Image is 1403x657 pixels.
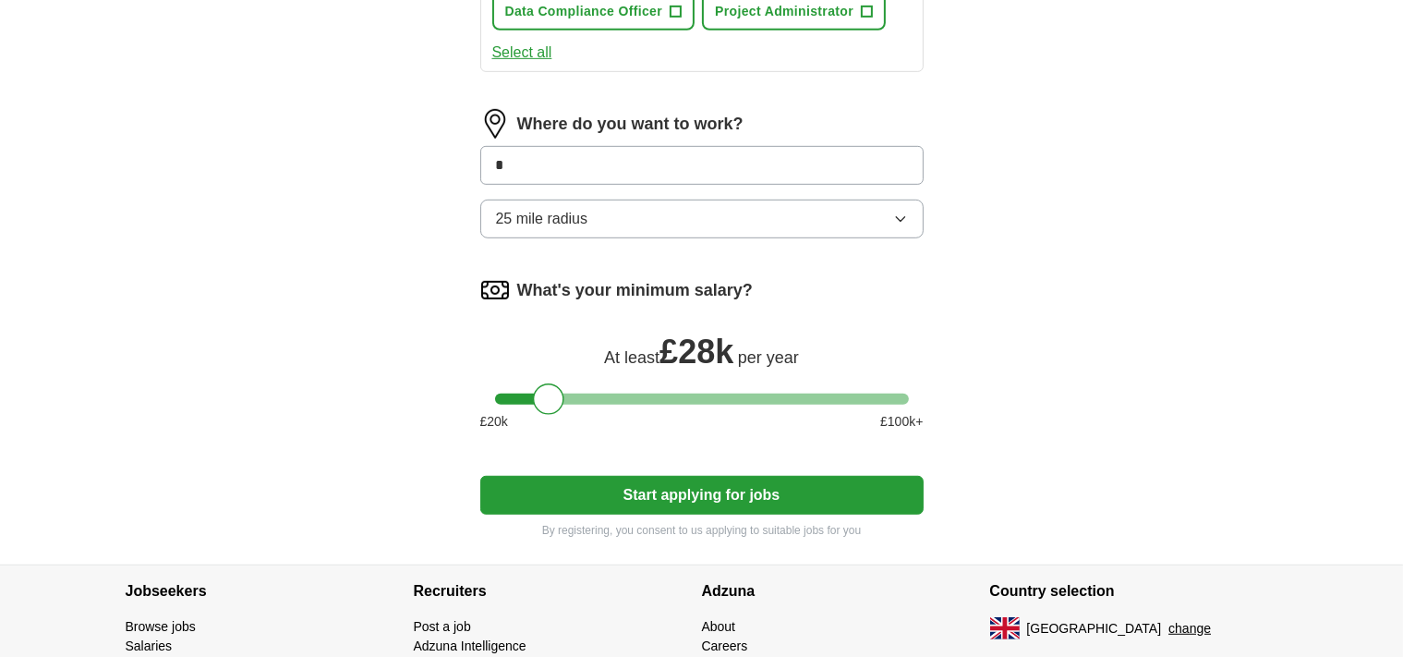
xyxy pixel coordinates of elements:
span: £ 100 k+ [880,412,923,432]
a: Salaries [126,639,173,653]
a: Post a job [414,619,471,634]
h4: Country selection [990,566,1278,617]
span: £ 28k [659,333,733,371]
a: Adzuna Intelligence [414,639,526,653]
span: £ 20 k [480,412,508,432]
a: Careers [702,639,748,653]
img: salary.png [480,275,510,305]
span: At least [604,348,659,367]
img: location.png [480,109,510,139]
span: [GEOGRAPHIC_DATA] [1027,619,1162,639]
img: UK flag [990,617,1020,639]
button: Select all [492,42,552,64]
label: Where do you want to work? [517,112,744,137]
button: Start applying for jobs [480,476,924,515]
span: 25 mile radius [496,208,588,230]
label: What's your minimum salary? [517,278,753,303]
a: Browse jobs [126,619,196,634]
span: per year [738,348,799,367]
p: By registering, you consent to us applying to suitable jobs for you [480,522,924,539]
a: About [702,619,736,634]
button: change [1168,619,1211,639]
span: Data Compliance Officer [505,2,663,21]
button: 25 mile radius [480,200,924,238]
span: Project Administrator [715,2,853,21]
